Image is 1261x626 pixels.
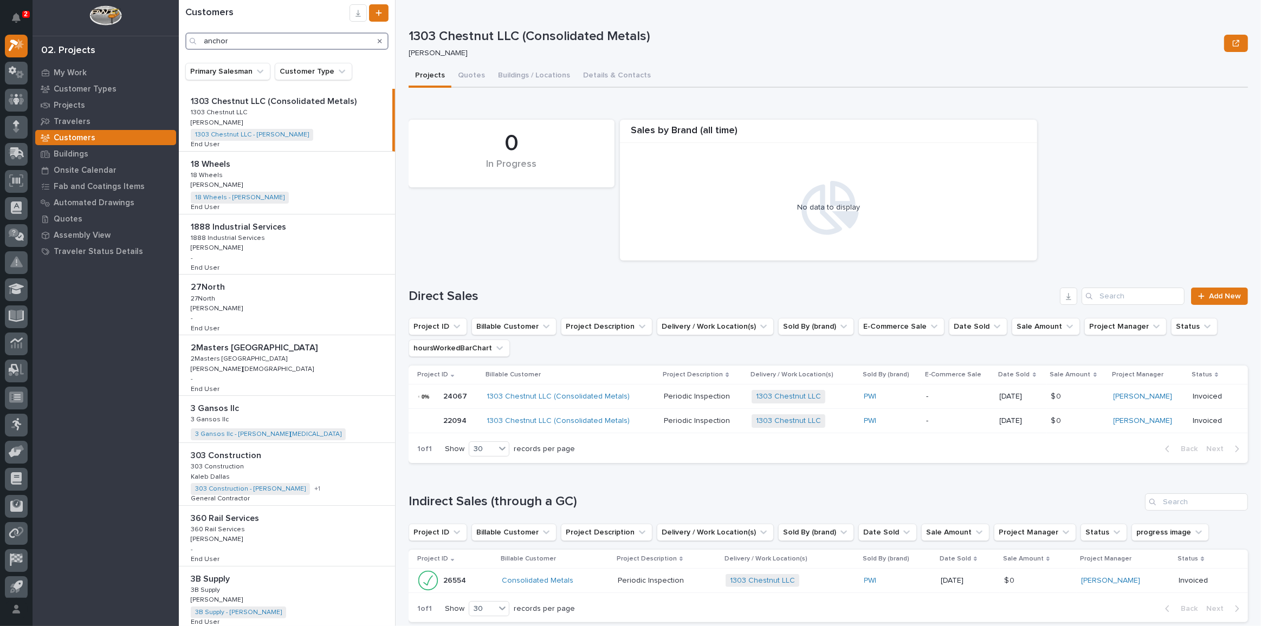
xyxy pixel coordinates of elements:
p: End User [191,201,222,211]
p: records per page [514,445,575,454]
p: Billable Customer [486,369,541,381]
p: Invoiced [1193,416,1231,426]
p: Project ID [417,553,448,565]
button: Billable Customer [471,524,557,541]
span: Back [1174,444,1198,454]
p: 303 Construction [191,448,263,461]
p: - [191,255,193,262]
p: - [926,416,991,426]
a: 18 Wheels18 Wheels 18 Wheels18 Wheels [PERSON_NAME][PERSON_NAME] 18 Wheels - [PERSON_NAME] End Us... [179,152,395,214]
input: Search [185,32,389,50]
p: Billable Customer [501,553,556,565]
p: 1888 Industrial Services [191,220,288,232]
p: 1 of 1 [409,436,441,462]
p: [PERSON_NAME] [191,594,245,604]
p: [DATE] [941,576,995,585]
p: 1 of 1 [409,596,441,622]
p: [PERSON_NAME] [409,49,1215,58]
p: [PERSON_NAME] [191,179,245,189]
button: Next [1202,604,1248,614]
a: PWI [864,416,876,426]
p: Project Description [617,553,677,565]
button: Date Sold [858,524,917,541]
div: 02. Projects [41,45,95,57]
p: 27North [191,293,217,303]
p: [PERSON_NAME] [191,533,245,543]
button: Notifications [5,6,28,29]
button: Details & Contacts [577,65,657,88]
p: Status [1178,553,1198,565]
p: E-Commerce Sale [925,369,981,381]
a: 1303 Chestnut LLC (Consolidated Metals)1303 Chestnut LLC (Consolidated Metals) 1303 Chestnut LLC1... [179,89,395,152]
button: Next [1202,444,1248,454]
p: Kaleb Dallas [191,471,232,481]
span: Back [1174,604,1198,614]
p: 303 Construction [191,461,246,471]
p: Project Manager [1113,369,1164,381]
div: 0 [427,130,596,157]
img: Workspace Logo [89,5,121,25]
p: Show [445,445,464,454]
a: [PERSON_NAME] [1081,576,1140,585]
a: 1303 Chestnut LLC [756,416,821,426]
button: Delivery / Work Location(s) [657,318,774,335]
p: Date Sold [940,553,971,565]
p: $ 0 [1051,414,1064,426]
a: 27North27North 27North27North [PERSON_NAME][PERSON_NAME] -End UserEnd User [179,275,395,335]
a: My Work [33,64,179,81]
p: Automated Drawings [54,198,134,208]
p: 22094 [443,414,469,426]
div: Sales by Brand (all time) [620,125,1037,143]
p: Project Manager [1080,553,1131,565]
p: Invoiced [1193,392,1231,401]
p: 1303 Chestnut LLC [191,107,249,116]
h1: Direct Sales [409,289,1056,304]
button: Status [1081,524,1127,541]
p: 24067 [443,390,469,401]
a: Buildings [33,146,179,162]
div: 30 [469,603,495,615]
button: Project ID [409,318,467,335]
h1: Indirect Sales (through a GC) [409,494,1141,510]
p: - [926,392,991,401]
a: 303 Construction - [PERSON_NAME] [195,485,306,493]
a: 1303 Chestnut LLC [730,576,795,585]
p: End User [191,616,222,626]
p: End User [191,383,222,393]
a: 1303 Chestnut LLC - [PERSON_NAME] [195,131,309,139]
button: Back [1156,604,1202,614]
p: $ 0 [1051,390,1064,401]
input: Search [1082,288,1185,305]
p: Projects [54,101,85,110]
p: Quotes [54,214,82,224]
a: Assembly View [33,227,179,243]
a: 1303 Chestnut LLC (Consolidated Metals) [487,392,630,401]
a: Automated Drawings [33,194,179,211]
button: Delivery / Work Location(s) [657,524,774,541]
button: Sale Amount [921,524,990,541]
p: [DATE] [1000,392,1043,401]
p: Periodic Inspection [664,414,732,426]
div: In Progress [427,159,596,181]
span: Next [1206,444,1230,454]
a: Quotes [33,211,179,227]
p: 1888 Industrial Services [191,232,267,242]
p: 3B Supply [191,572,232,584]
a: 1303 Chestnut LLC [756,392,821,401]
p: records per page [514,604,575,614]
button: E-Commerce Sale [858,318,945,335]
tr: 2655426554 Consolidated Metals Periodic InspectionPeriodic Inspection 1303 Chestnut LLC PWI [DATE... [409,568,1248,592]
p: Customer Types [54,84,117,94]
p: Buildings [54,149,88,159]
a: 3 Gansos llc - [PERSON_NAME][MEDICAL_DATA] [195,431,341,438]
span: Add New [1209,292,1241,300]
tr: 2406724067 1303 Chestnut LLC (Consolidated Metals) Periodic InspectionPeriodic Inspection 1303 Ch... [409,384,1248,409]
a: 1888 Industrial Services1888 Industrial Services 1888 Industrial Services1888 Industrial Services... [179,214,395,275]
button: Project Manager [994,524,1076,541]
p: 18 Wheels [191,169,225,179]
a: Traveler Status Details [33,243,179,259]
button: Primary Salesman [185,63,270,80]
a: PWI [864,576,877,585]
p: 26554 [443,574,468,585]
